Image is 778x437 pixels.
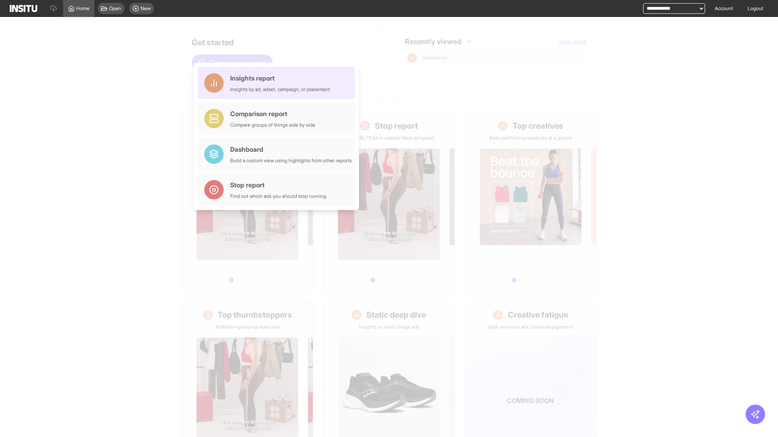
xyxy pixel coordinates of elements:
[230,193,326,199] div: Find out which ads you should stop running
[230,144,352,154] div: Dashboard
[10,5,37,12] img: Logo
[230,86,330,93] div: Insights by ad, adset, campaign, or placement
[230,73,330,83] div: Insights report
[76,5,90,12] span: Home
[230,180,326,190] div: Stop report
[109,5,121,12] span: Open
[230,157,352,164] div: Build a custom view using highlights from other reports
[141,5,151,12] span: New
[230,109,315,119] div: Comparison report
[230,122,315,128] div: Compare groups of things side by side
